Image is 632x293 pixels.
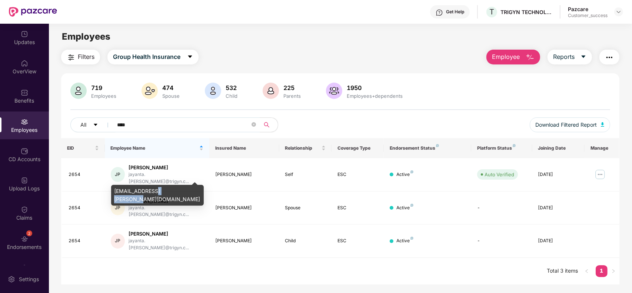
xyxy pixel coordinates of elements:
span: Employee Name [111,145,198,151]
div: Customer_success [568,13,608,19]
img: manageButton [594,169,606,180]
span: Relationship [285,145,320,151]
div: Get Help [446,9,464,15]
div: Pazcare [568,6,608,13]
th: Manage [585,138,619,158]
div: TRIGYN TECHNOLOGIES LIMITED [500,9,552,16]
th: EID [61,138,105,158]
span: T [489,7,494,16]
th: Relationship [279,138,332,158]
img: svg+xml;base64,PHN2ZyBpZD0iSGVscC0zMngzMiIgeG1sbnM9Imh0dHA6Ly93d3cudzMub3JnLzIwMDAvc3ZnIiB3aWR0aD... [436,9,443,16]
span: EID [67,145,93,151]
img: svg+xml;base64,PHN2ZyBpZD0iRHJvcGRvd24tMzJ4MzIiIHhtbG5zPSJodHRwOi8vd3d3LnczLm9yZy8yMDAwL3N2ZyIgd2... [616,9,622,15]
div: [EMAIL_ADDRESS][PERSON_NAME][DOMAIN_NAME] [111,185,204,206]
img: New Pazcare Logo [9,7,57,17]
